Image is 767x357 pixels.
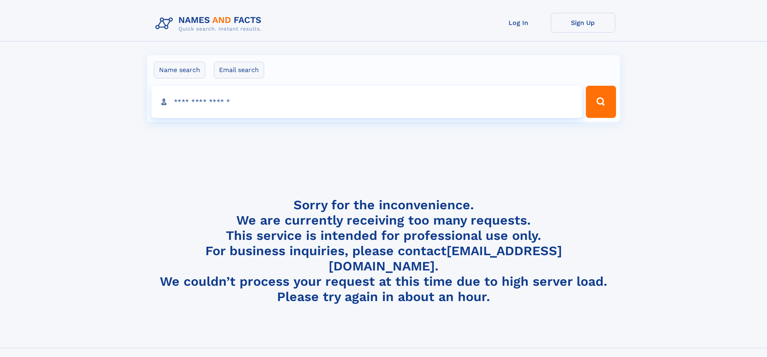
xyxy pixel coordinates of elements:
[214,62,264,78] label: Email search
[152,13,268,35] img: Logo Names and Facts
[152,197,615,305] h4: Sorry for the inconvenience. We are currently receiving too many requests. This service is intend...
[551,13,615,33] a: Sign Up
[154,62,205,78] label: Name search
[486,13,551,33] a: Log In
[329,243,562,274] a: [EMAIL_ADDRESS][DOMAIN_NAME]
[586,86,616,118] button: Search Button
[151,86,583,118] input: search input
